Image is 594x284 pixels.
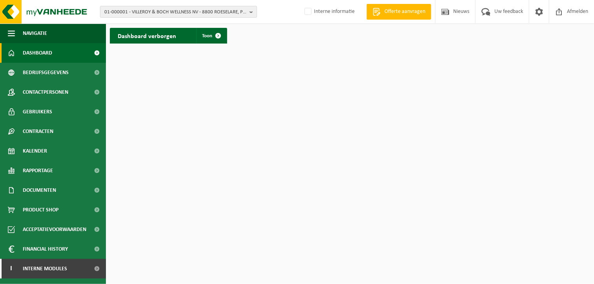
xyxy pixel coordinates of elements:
[383,8,427,16] span: Offerte aanvragen
[104,6,246,18] span: 01-000001 - VILLEROY & BOCH WELLNESS NV - 8800 ROESELARE, POPULIERSTRAAT 1
[23,239,68,259] span: Financial History
[303,6,355,18] label: Interne informatie
[23,220,86,239] span: Acceptatievoorwaarden
[8,259,15,279] span: I
[23,161,53,180] span: Rapportage
[23,180,56,200] span: Documenten
[23,122,53,141] span: Contracten
[23,63,69,82] span: Bedrijfsgegevens
[100,6,257,18] button: 01-000001 - VILLEROY & BOCH WELLNESS NV - 8800 ROESELARE, POPULIERSTRAAT 1
[23,259,67,279] span: Interne modules
[23,200,58,220] span: Product Shop
[110,28,184,43] h2: Dashboard verborgen
[202,33,213,38] span: Toon
[23,24,47,43] span: Navigatie
[23,141,47,161] span: Kalender
[23,82,68,102] span: Contactpersonen
[366,4,431,20] a: Offerte aanvragen
[196,28,226,44] a: Toon
[23,43,52,63] span: Dashboard
[23,102,52,122] span: Gebruikers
